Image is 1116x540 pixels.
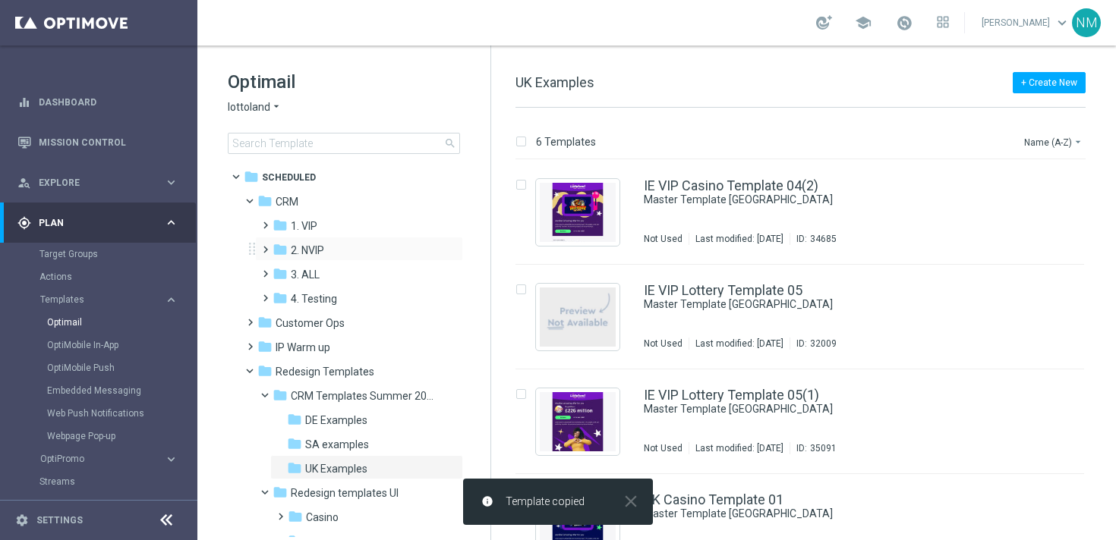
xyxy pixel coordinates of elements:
span: 1. VIP [291,219,317,233]
i: folder [287,412,302,427]
img: 34685.jpeg [540,183,616,242]
i: arrow_drop_down [1072,136,1084,148]
i: person_search [17,176,31,190]
img: 35091.jpeg [540,392,616,451]
span: OptiPromo [40,454,149,463]
div: Mission Control [17,137,179,149]
span: 3. ALL [291,268,320,281]
i: folder [273,388,288,403]
span: Casino [306,510,339,524]
span: Plan [39,218,164,228]
div: 32009 [810,337,837,350]
a: Master Template [GEOGRAPHIC_DATA] [644,507,985,521]
div: Embedded Messaging [47,379,196,402]
a: Actions [39,271,158,283]
span: Explore [39,178,164,187]
div: 35091 [810,442,837,454]
div: Realtime Triggers [39,493,196,516]
a: IE VIP Casino Template 04(2) [644,179,818,193]
span: Templates [40,295,149,304]
div: Plan [17,216,164,230]
input: Search Template [228,133,460,154]
a: Realtime Triggers [39,498,158,510]
a: Target Groups [39,248,158,260]
a: [PERSON_NAME]keyboard_arrow_down [980,11,1072,34]
span: Redesign templates UI [291,486,399,500]
div: Master Template UK [644,297,1020,312]
i: folder [287,460,302,476]
div: OptiMobile In-App [47,334,196,356]
span: Scheduled [262,171,316,184]
div: Last modified: [DATE] [689,337,790,350]
span: Redesign Templates [276,365,374,378]
a: Web Push Notifications [47,407,158,419]
span: UK Examples [515,74,594,90]
div: Templates [40,295,164,304]
span: UK Examples [305,462,367,476]
a: UK Casino Template 01 [644,493,783,507]
div: Not Used [644,442,683,454]
div: Actions [39,265,196,288]
div: Press SPACE to select this row. [500,265,1113,369]
div: OptiPromo [39,447,196,470]
i: info [481,495,493,507]
i: folder [288,509,303,524]
div: Master Template UK [644,193,1020,207]
i: folder [244,169,259,184]
i: folder [257,363,273,378]
div: Master Template UK [644,507,1020,521]
button: OptiPromo keyboard_arrow_right [39,453,179,465]
span: 4. Testing [291,292,337,306]
i: folder [273,266,288,281]
div: Explore [17,176,164,190]
div: Templates [39,288,196,447]
i: arrow_drop_down [270,100,282,115]
div: Optimail [47,311,196,334]
div: Last modified: [DATE] [689,233,790,245]
a: Dashboard [39,82,178,122]
i: folder [273,290,288,306]
a: Webpage Pop-up [47,430,158,442]
h1: Optimail [228,70,460,94]
i: folder [257,315,273,330]
div: OptiMobile Push [47,356,196,379]
i: folder [273,242,288,257]
i: close [621,491,641,511]
div: Target Groups [39,243,196,265]
i: settings [15,513,29,527]
a: OptiMobile Push [47,362,158,374]
span: SA examples [305,438,369,451]
div: Web Push Notifications [47,402,196,425]
button: Templates keyboard_arrow_right [39,294,179,306]
button: Name (A-Z)arrow_drop_down [1023,133,1086,151]
div: ID: [790,337,837,350]
div: 34685 [810,233,837,245]
a: Settings [36,516,83,525]
div: ID: [790,233,837,245]
button: close [619,495,641,507]
button: equalizer Dashboard [17,96,179,108]
button: gps_fixed Plan keyboard_arrow_right [17,217,179,229]
div: ID: [790,442,837,454]
a: Optimail [47,316,158,328]
span: Customer Ops [276,316,345,330]
a: Embedded Messaging [47,385,158,397]
div: Not Used [644,337,683,350]
div: Press SPACE to select this row. [500,160,1113,265]
div: Not Used [644,233,683,245]
a: Master Template [GEOGRAPHIC_DATA] [644,297,985,312]
span: lottoland [228,100,270,115]
button: person_search Explore keyboard_arrow_right [17,177,179,189]
i: folder [257,339,273,354]
button: lottoland arrow_drop_down [228,100,282,115]
i: folder [257,193,273,209]
a: IE VIP Lottery Template 05 [644,284,802,297]
button: + Create New [1013,72,1086,93]
div: Last modified: [DATE] [689,442,790,454]
span: school [855,14,872,31]
a: Master Template [GEOGRAPHIC_DATA] [644,402,985,416]
div: Press SPACE to select this row. [500,369,1113,474]
div: Master Template UK [644,402,1020,416]
div: Webpage Pop-up [47,425,196,447]
a: Streams [39,476,158,488]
